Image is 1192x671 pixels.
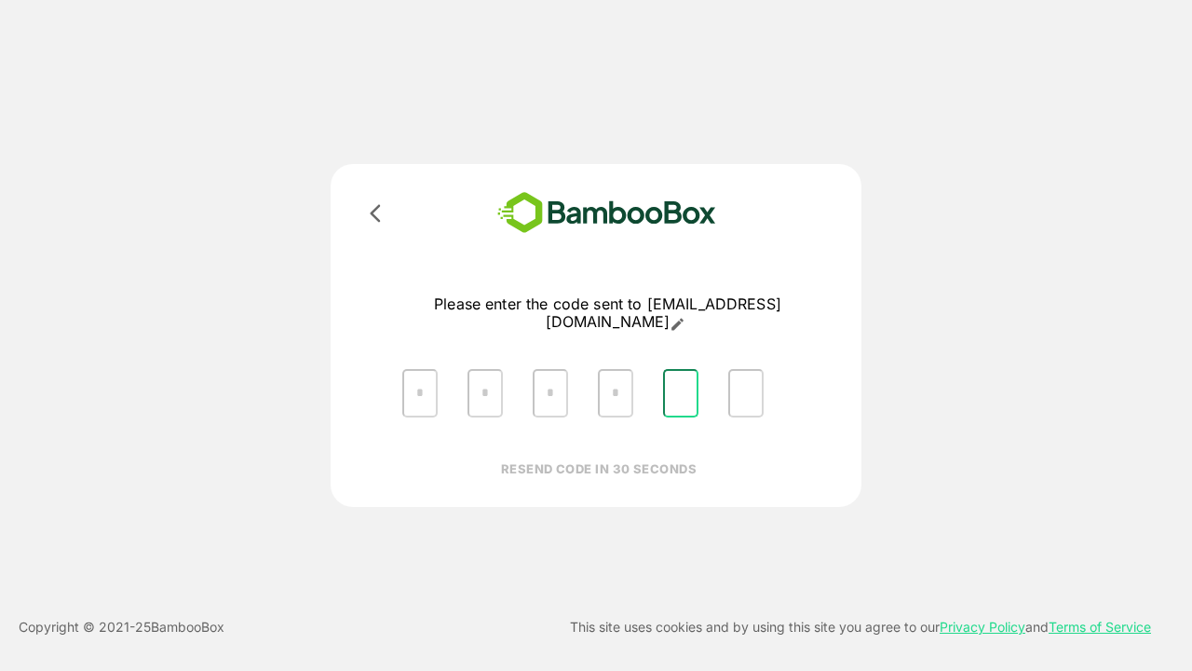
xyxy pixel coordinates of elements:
input: Please enter OTP character 2 [467,369,503,418]
input: Please enter OTP character 5 [663,369,698,418]
img: bamboobox [470,186,743,240]
input: Please enter OTP character 4 [598,369,633,418]
p: This site uses cookies and by using this site you agree to our and [570,616,1151,638]
p: Copyright © 2021- 25 BambooBox [19,616,224,638]
input: Please enter OTP character 1 [402,369,438,418]
a: Privacy Policy [940,619,1025,635]
p: Please enter the code sent to [EMAIL_ADDRESS][DOMAIN_NAME] [387,295,828,332]
input: Please enter OTP character 3 [533,369,568,418]
a: Terms of Service [1049,619,1151,635]
input: Please enter OTP character 6 [728,369,764,418]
